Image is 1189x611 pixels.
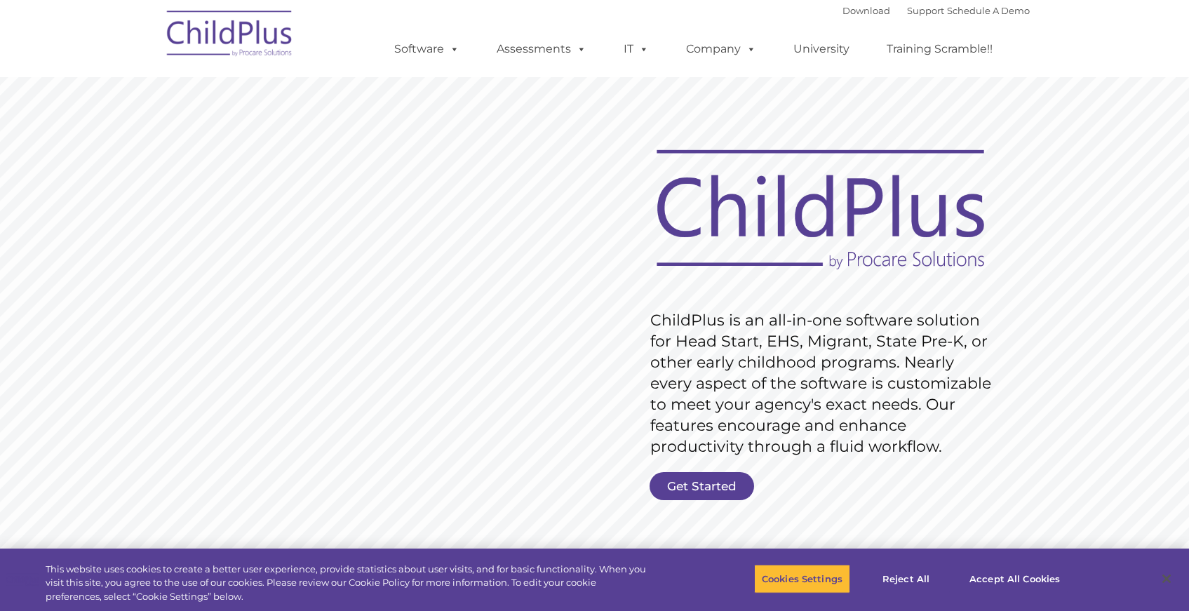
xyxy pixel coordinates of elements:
a: Company [672,35,770,63]
a: Support [907,5,944,16]
button: Reject All [862,564,950,593]
a: University [779,35,864,63]
div: This website uses cookies to create a better user experience, provide statistics about user visit... [46,563,654,604]
a: IT [610,35,663,63]
button: Accept All Cookies [962,564,1068,593]
a: Training Scramble!! [873,35,1007,63]
a: Download [842,5,890,16]
font: | [842,5,1030,16]
rs-layer: ChildPlus is an all-in-one software solution for Head Start, EHS, Migrant, State Pre-K, or other ... [650,310,998,457]
button: Cookies Settings [754,564,850,593]
button: Close [1151,563,1182,594]
a: Assessments [483,35,600,63]
a: Get Started [650,472,754,500]
img: ChildPlus by Procare Solutions [160,1,300,71]
a: Schedule A Demo [947,5,1030,16]
a: Software [380,35,473,63]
